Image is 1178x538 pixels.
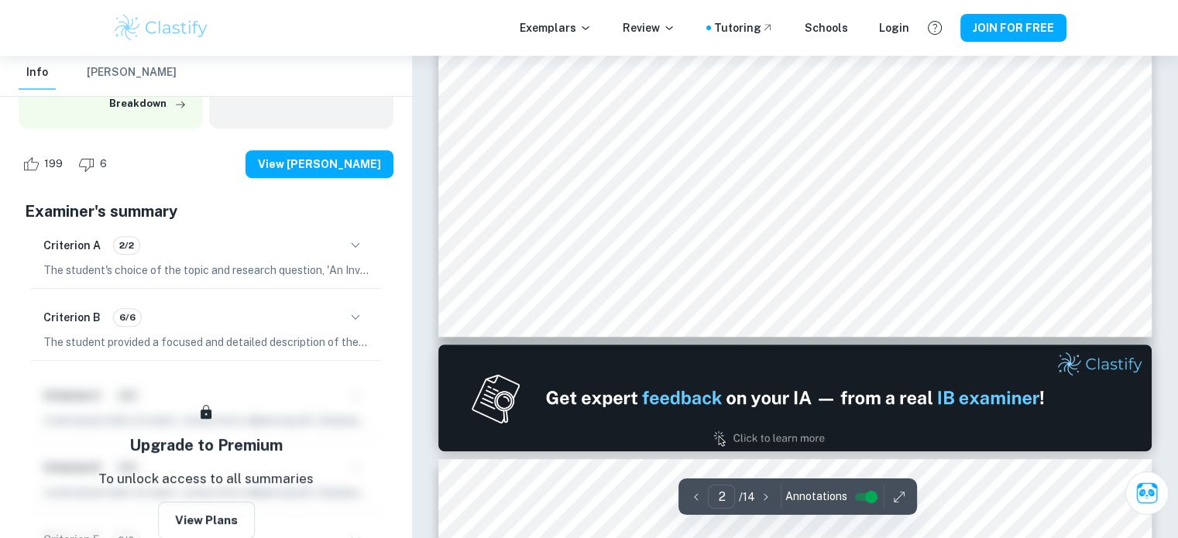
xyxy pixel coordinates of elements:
[19,152,71,176] div: Like
[87,56,177,90] button: [PERSON_NAME]
[785,488,847,505] span: Annotations
[43,309,101,326] h6: Criterion B
[922,15,948,41] button: Help and Feedback
[438,344,1152,451] img: Ad
[960,14,1066,42] button: JOIN FOR FREE
[43,237,101,254] h6: Criterion A
[520,19,592,36] p: Exemplars
[623,19,675,36] p: Review
[112,12,211,43] img: Clastify logo
[36,156,71,172] span: 199
[805,19,848,36] a: Schools
[43,334,369,351] p: The student provided a focused and detailed description of the main topic, which was the "Investi...
[129,433,283,457] h5: Upgrade to Premium
[25,200,387,223] h5: Examiner's summary
[98,469,314,489] p: To unlock access to all summaries
[1125,471,1169,515] button: Ask Clai
[246,150,393,178] button: View [PERSON_NAME]
[879,19,909,36] a: Login
[105,92,191,115] button: Breakdown
[19,56,56,90] button: Info
[74,152,115,176] div: Dislike
[114,238,139,252] span: 2/2
[91,156,115,172] span: 6
[114,310,141,324] span: 6/6
[714,19,774,36] a: Tutoring
[43,262,369,279] p: The student's choice of the topic and research question, 'An Investigation of [PERSON_NAME]’s Inh...
[738,488,754,505] p: / 14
